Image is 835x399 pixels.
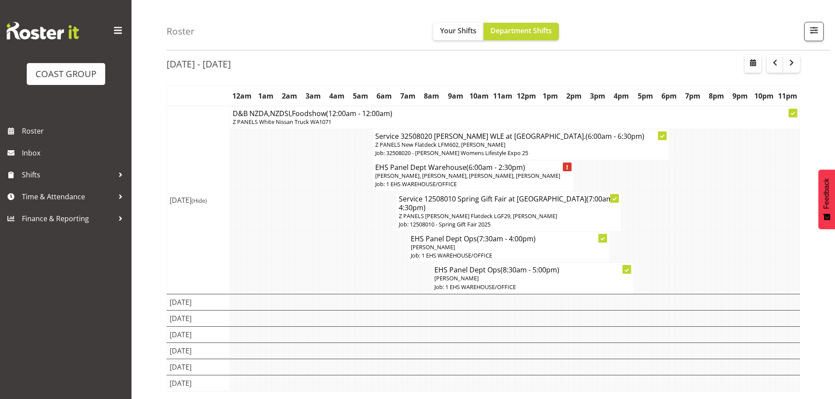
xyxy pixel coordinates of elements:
[22,146,127,159] span: Inbox
[434,274,479,282] span: [PERSON_NAME]
[167,310,230,326] td: [DATE]
[254,86,277,106] th: 1am
[375,172,560,180] span: [PERSON_NAME], [PERSON_NAME], [PERSON_NAME], [PERSON_NAME]
[349,86,373,106] th: 5am
[818,169,835,229] button: Feedback - Show survey
[325,86,348,106] th: 4am
[192,197,207,205] span: (Hide)
[233,109,797,118] h4: D&B NZDA,NZDSI,Foodshow
[411,251,607,260] p: Job: 1 EHS WAREHOUSE/OFFICE
[301,86,325,106] th: 3am
[515,86,538,106] th: 12pm
[373,86,396,106] th: 6am
[704,86,728,106] th: 8pm
[411,234,607,243] h4: EHS Panel Dept Ops
[440,26,476,35] span: Your Shifts
[399,194,618,212] h4: Service 12508010 Spring Gift Fair at [GEOGRAPHIC_DATA]
[22,190,114,203] span: Time & Attendance
[7,22,79,39] img: Rosterit website logo
[326,109,392,118] span: (12:00am - 12:00am)
[466,162,525,172] span: (6:00am - 2:30pm)
[467,86,491,106] th: 10am
[444,86,467,106] th: 9am
[396,86,420,106] th: 7am
[167,375,230,391] td: [DATE]
[745,55,761,73] button: Select a specific date within the roster.
[420,86,444,106] th: 8am
[277,86,301,106] th: 2am
[22,124,127,138] span: Roster
[36,67,96,81] div: COAST GROUP
[399,194,617,212] span: (7:00am - 4:30pm)
[167,294,230,310] td: [DATE]
[375,180,571,188] p: Job: 1 EHS WAREHOUSE/OFFICE
[375,163,571,172] h4: EHS Panel Dept Warehouse
[167,58,231,70] h2: [DATE] - [DATE]
[399,212,557,220] span: Z PANELS [PERSON_NAME] Flatdeck LGF29, [PERSON_NAME]
[433,23,483,40] button: Your Shifts
[539,86,562,106] th: 1pm
[681,86,704,106] th: 7pm
[823,178,831,209] span: Feedback
[167,26,195,36] h4: Roster
[633,86,657,106] th: 5pm
[490,26,552,35] span: Department Shifts
[804,22,824,41] button: Filter Shifts
[167,359,230,375] td: [DATE]
[586,131,644,141] span: (6:00am - 6:30pm)
[22,168,114,181] span: Shifts
[483,23,559,40] button: Department Shifts
[22,212,114,225] span: Finance & Reporting
[375,132,666,141] h4: Service 32508020 [PERSON_NAME] WLE at [GEOGRAPHIC_DATA].
[776,86,800,106] th: 11pm
[375,149,666,157] p: Job: 32508020 - [PERSON_NAME] Womens Lifestyle Expo 25
[167,326,230,343] td: [DATE]
[411,243,455,251] span: [PERSON_NAME]
[752,86,776,106] th: 10pm
[399,220,618,229] p: Job: 12508010 - Spring Gift Fair 2025
[562,86,586,106] th: 2pm
[657,86,681,106] th: 6pm
[728,86,752,106] th: 9pm
[434,265,630,274] h4: EHS Panel Dept Ops
[230,86,254,106] th: 12am
[167,106,230,294] td: [DATE]
[610,86,633,106] th: 4pm
[491,86,515,106] th: 11am
[477,234,536,244] span: (7:30am - 4:00pm)
[375,141,505,148] span: Z PANELS New Flatdeck LFM602, [PERSON_NAME]
[501,265,559,275] span: (8:30am - 5:00pm)
[233,118,331,126] span: Z PANELS White Nissan Truck WA1071
[586,86,610,106] th: 3pm
[434,283,630,291] p: Job: 1 EHS WAREHOUSE/OFFICE
[167,343,230,359] td: [DATE]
